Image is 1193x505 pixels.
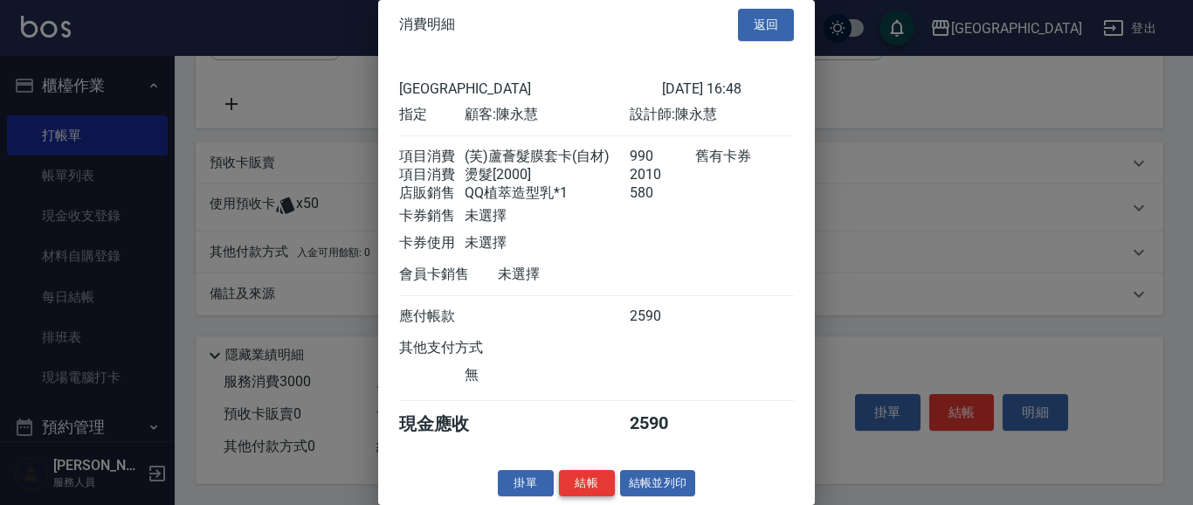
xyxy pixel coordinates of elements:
[465,366,629,384] div: 無
[630,166,695,184] div: 2010
[399,16,455,33] span: 消費明細
[630,412,695,436] div: 2590
[399,80,662,97] div: [GEOGRAPHIC_DATA]
[399,308,465,326] div: 應付帳款
[559,470,615,497] button: 結帳
[498,266,662,284] div: 未選擇
[399,184,465,203] div: 店販銷售
[465,207,629,225] div: 未選擇
[465,106,629,124] div: 顧客: 陳永慧
[399,148,465,166] div: 項目消費
[399,266,498,284] div: 會員卡銷售
[630,106,794,124] div: 設計師: 陳永慧
[399,339,531,357] div: 其他支付方式
[498,470,554,497] button: 掛單
[695,148,794,166] div: 舊有卡券
[465,148,629,166] div: (芙)蘆薈髮膜套卡(自材)
[399,234,465,252] div: 卡券使用
[662,80,794,97] div: [DATE] 16:48
[399,166,465,184] div: 項目消費
[620,470,696,497] button: 結帳並列印
[465,166,629,184] div: 燙髮[2000]
[399,106,465,124] div: 指定
[630,184,695,203] div: 580
[630,308,695,326] div: 2590
[465,184,629,203] div: QQ植萃造型乳*1
[399,412,498,436] div: 現金應收
[630,148,695,166] div: 990
[738,9,794,41] button: 返回
[399,207,465,225] div: 卡券銷售
[465,234,629,252] div: 未選擇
